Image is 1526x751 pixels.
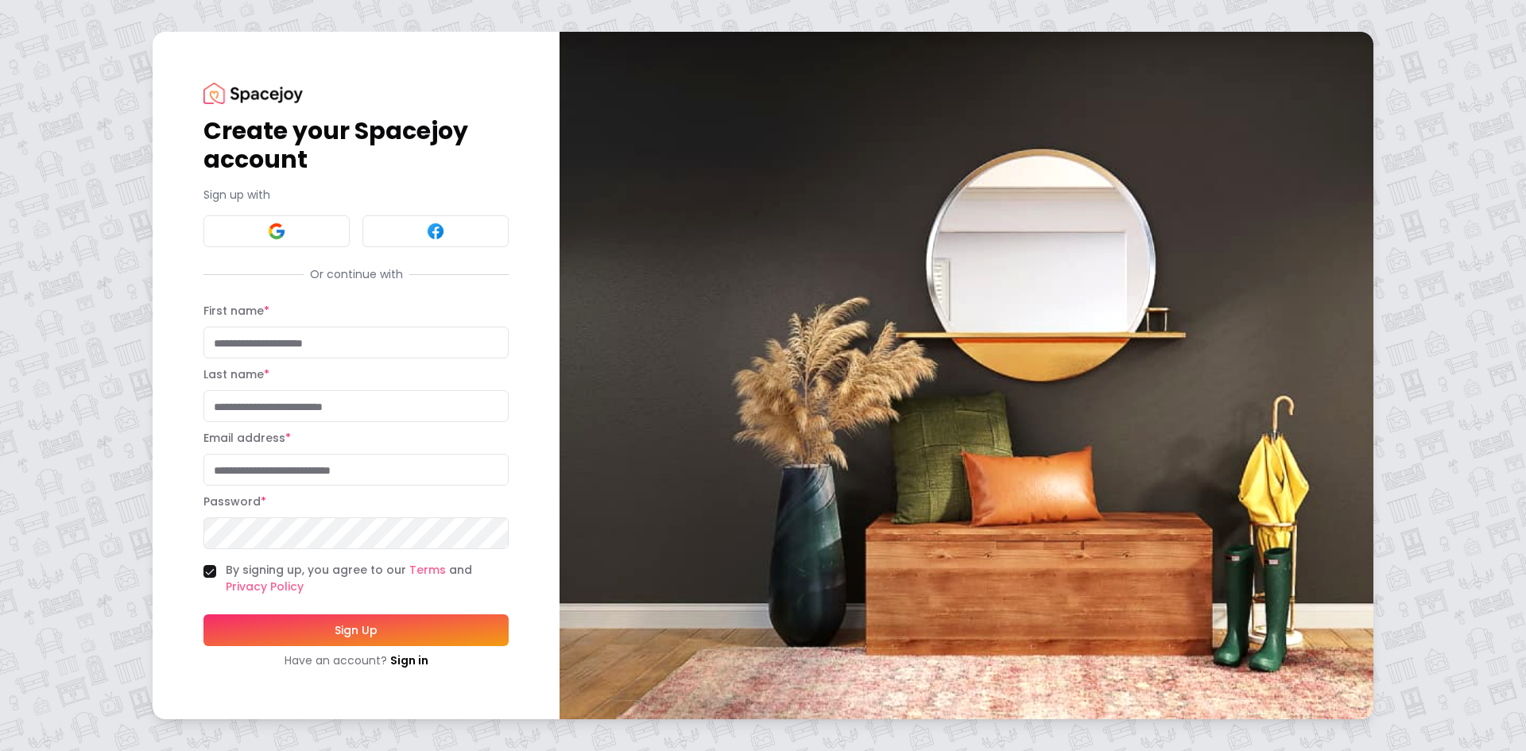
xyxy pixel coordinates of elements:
label: Last name [203,366,269,382]
a: Sign in [390,652,428,668]
label: Email address [203,430,291,446]
span: Or continue with [304,266,409,282]
label: First name [203,303,269,319]
label: By signing up, you agree to our and [226,562,509,595]
a: Terms [409,562,446,578]
label: Password [203,494,266,509]
div: Have an account? [203,652,509,668]
img: Google signin [267,222,286,241]
img: banner [560,32,1373,719]
p: Sign up with [203,187,509,203]
img: Spacejoy Logo [203,83,303,104]
h1: Create your Spacejoy account [203,117,509,174]
a: Privacy Policy [226,579,304,594]
img: Facebook signin [426,222,445,241]
button: Sign Up [203,614,509,646]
